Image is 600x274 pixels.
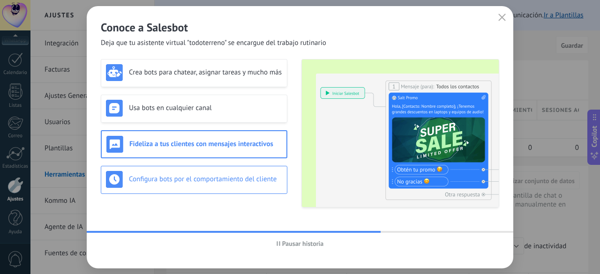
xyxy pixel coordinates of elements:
[129,68,282,77] h3: Crea bots para chatear, asignar tareas y mucho más
[101,38,326,48] span: Deja que tu asistente virtual "todoterreno" se encargue del trabajo rutinario
[129,175,282,184] h3: Configura bots por el comportamiento del cliente
[129,140,282,148] h3: Fideliza a tus clientes con mensajes interactivos
[282,240,324,247] span: Pausar historia
[272,237,328,251] button: Pausar historia
[101,20,499,35] h2: Conoce a Salesbot
[129,104,282,112] h3: Usa bots en cualquier canal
